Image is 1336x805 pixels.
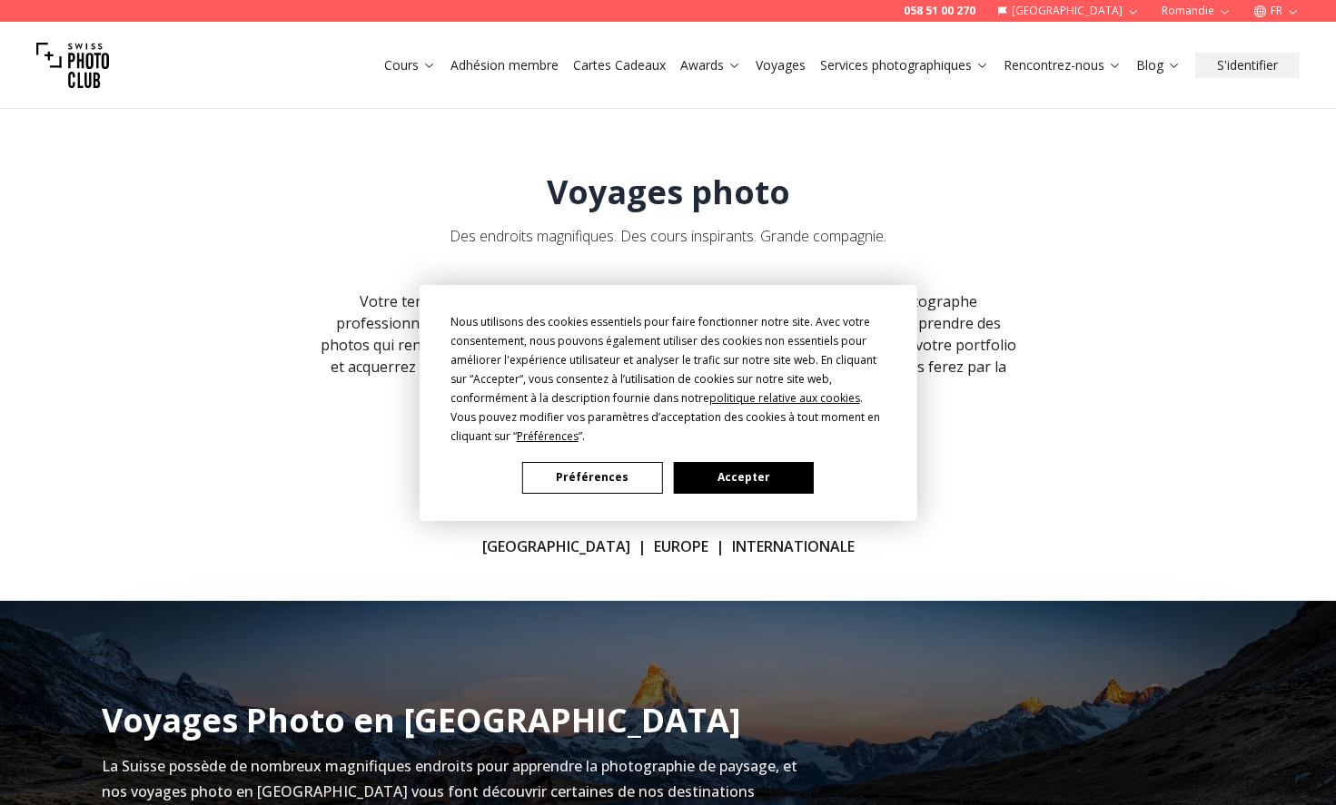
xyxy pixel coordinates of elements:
span: politique relative aux cookies [709,390,860,406]
div: Cookie Consent Prompt [419,285,916,521]
div: Nous utilisons des cookies essentiels pour faire fonctionner notre site. Avec votre consentement,... [450,312,886,446]
button: Accepter [673,462,813,494]
span: Préférences [517,428,579,444]
button: Préférences [522,462,662,494]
